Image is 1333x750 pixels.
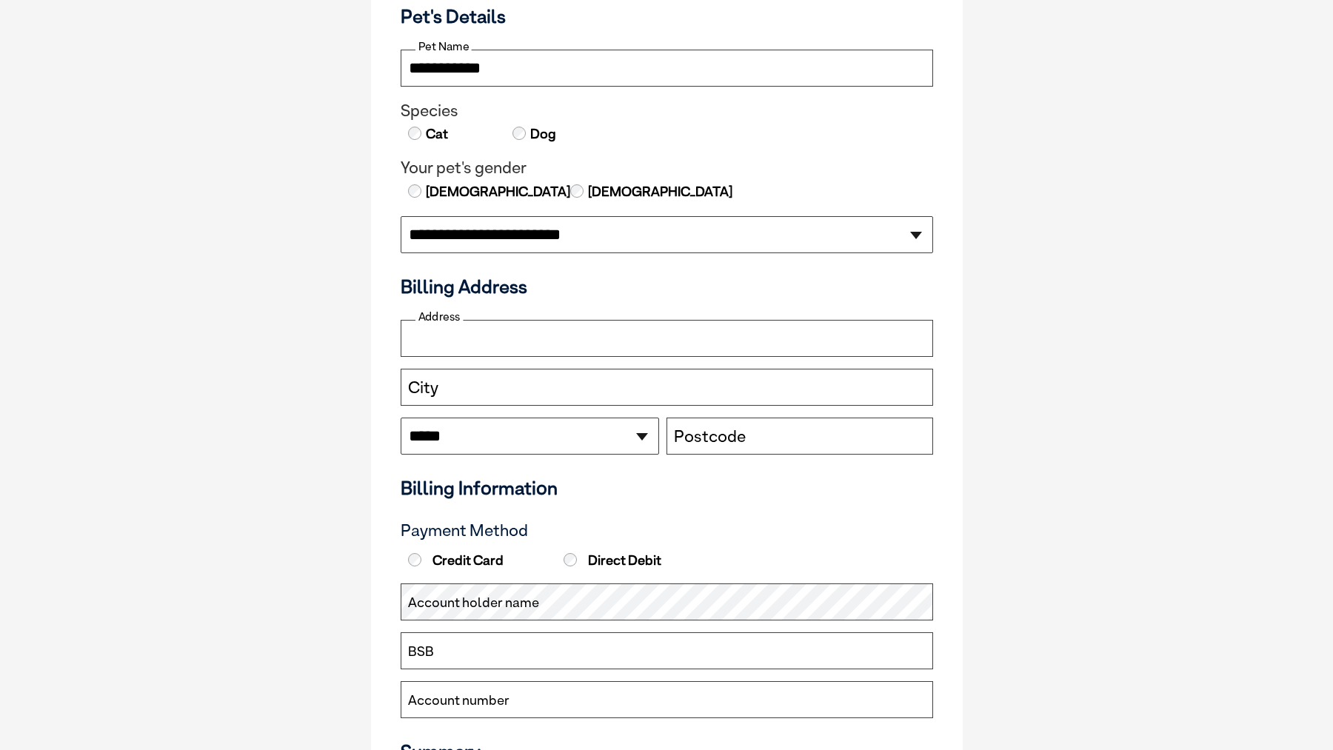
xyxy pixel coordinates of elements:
[424,182,570,201] label: [DEMOGRAPHIC_DATA]
[408,553,421,566] input: Credit Card
[401,521,933,540] h3: Payment Method
[395,5,939,27] h3: Pet's Details
[674,427,746,446] label: Postcode
[404,552,557,569] label: Credit Card
[424,124,448,144] label: Cat
[401,158,933,178] legend: Your pet's gender
[401,477,933,499] h3: Billing Information
[529,124,556,144] label: Dog
[408,378,438,398] label: City
[408,691,510,710] label: Account number
[587,182,732,201] label: [DEMOGRAPHIC_DATA]
[415,310,463,324] label: Address
[408,642,434,661] label: BSB
[401,101,933,121] legend: Species
[560,552,712,569] label: Direct Debit
[408,593,539,612] label: Account holder name
[401,275,933,298] h3: Billing Address
[564,553,577,566] input: Direct Debit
